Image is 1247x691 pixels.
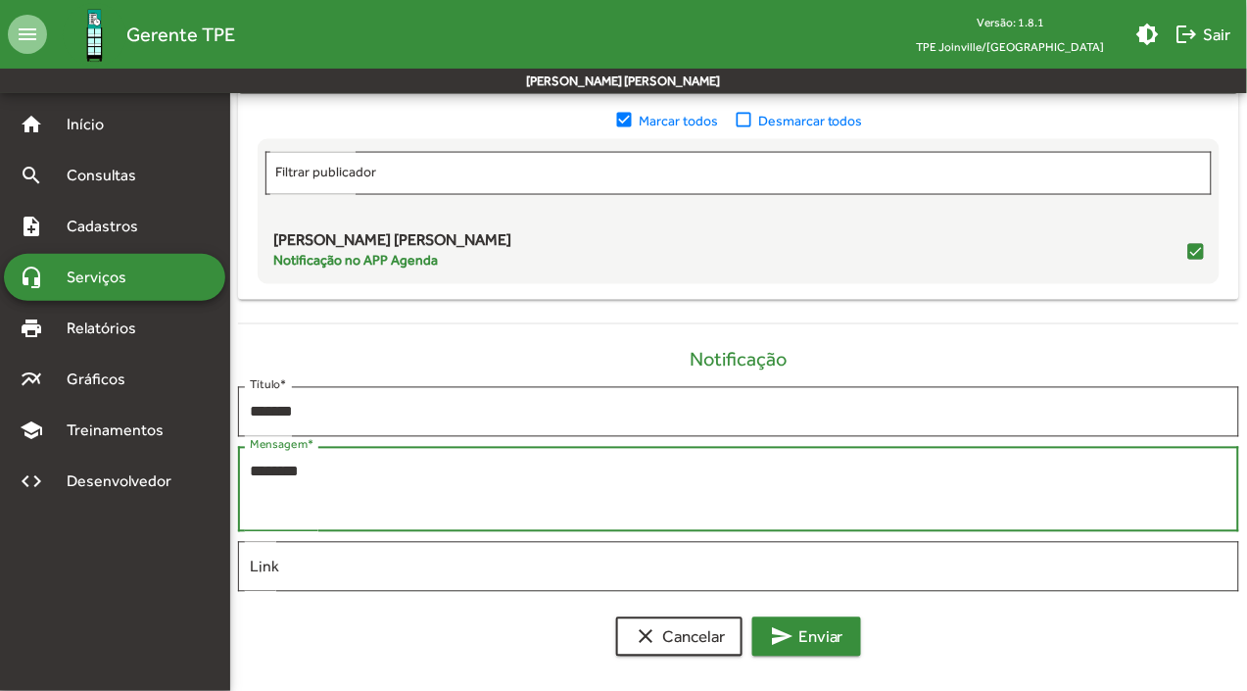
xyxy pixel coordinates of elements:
[616,617,743,657] button: Cancelar
[20,368,43,391] mat-icon: multiline_chart
[734,110,758,131] mat-icon: check_box_outline_blank
[238,94,1239,300] div: Publicadores que irão receber a notificação
[758,111,863,130] span: Desmarcar todos
[55,215,164,238] span: Cadastros
[1175,23,1199,46] mat-icon: logout
[47,3,235,67] a: Gerente TPE
[20,266,43,289] mat-icon: headset_mic
[634,625,657,649] mat-icon: clear
[634,619,725,655] span: Cancelar
[614,110,639,131] mat-icon: check_box
[770,625,793,649] mat-icon: send
[20,317,43,340] mat-icon: print
[126,19,235,50] span: Gerente TPE
[55,368,152,391] span: Gráficos
[55,419,187,442] span: Treinamentos
[63,3,126,67] img: Logo
[55,113,132,136] span: Início
[20,215,43,238] mat-icon: note_add
[273,231,511,251] span: [PERSON_NAME] [PERSON_NAME]
[901,34,1121,59] span: TPE Joinville/[GEOGRAPHIC_DATA]
[20,164,43,187] mat-icon: search
[55,164,162,187] span: Consultas
[752,617,861,657] button: Enviar
[273,251,511,271] span: Notificação no APP Agenda
[770,619,843,655] span: Enviar
[1175,17,1231,52] span: Sair
[20,419,43,442] mat-icon: school
[8,15,47,54] mat-icon: menu
[639,111,718,130] span: Marcar todos
[238,348,1239,371] h5: Notificação
[20,469,43,493] mat-icon: code
[55,317,162,340] span: Relatórios
[1168,17,1239,52] button: Sair
[901,10,1121,34] div: Versão: 1.8.1
[1136,23,1160,46] mat-icon: brightness_medium
[55,266,153,289] span: Serviços
[55,469,194,493] span: Desenvolvedor
[20,113,43,136] mat-icon: home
